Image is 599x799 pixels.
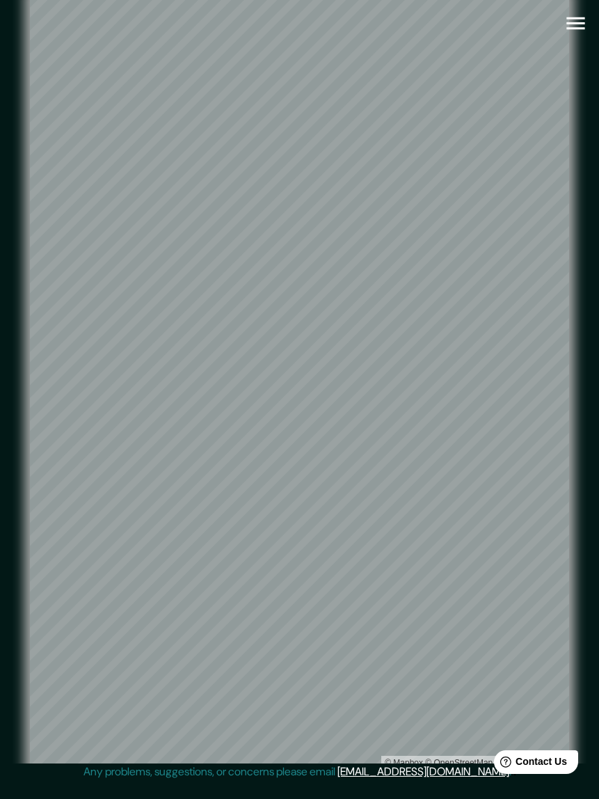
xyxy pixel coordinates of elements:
[425,758,493,768] a: OpenStreetMap
[385,758,423,768] a: Mapbox
[475,745,584,784] iframe: Help widget launcher
[83,764,511,780] p: Any problems, suggestions, or concerns please email .
[337,764,509,779] a: [EMAIL_ADDRESS][DOMAIN_NAME]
